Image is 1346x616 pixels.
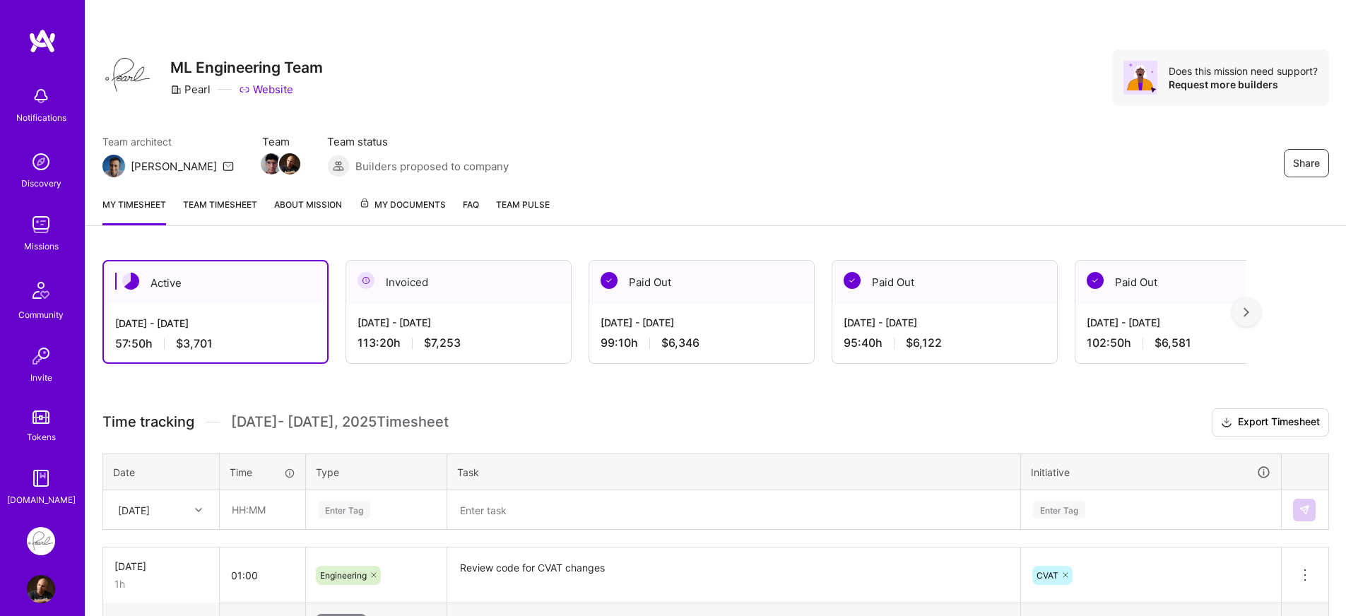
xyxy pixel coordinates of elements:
[24,239,59,254] div: Missions
[27,464,55,492] img: guide book
[1284,149,1329,177] button: Share
[601,315,803,330] div: [DATE] - [DATE]
[1123,61,1157,95] img: Avatar
[496,197,550,225] a: Team Pulse
[589,261,814,304] div: Paid Out
[170,82,211,97] div: Pearl
[27,575,55,603] img: User Avatar
[1212,408,1329,437] button: Export Timesheet
[832,261,1057,304] div: Paid Out
[358,315,560,330] div: [DATE] - [DATE]
[220,491,305,528] input: HH:MM
[447,454,1021,490] th: Task
[27,211,55,239] img: teamwork
[1033,499,1085,521] div: Enter Tag
[170,84,182,95] i: icon CompanyGray
[170,59,323,76] h3: ML Engineering Team
[16,110,66,125] div: Notifications
[30,370,52,385] div: Invite
[103,454,220,490] th: Date
[102,134,234,149] span: Team architect
[23,527,59,555] a: Pearl: ML Engineering Team
[27,82,55,110] img: bell
[359,197,446,213] span: My Documents
[115,336,316,351] div: 57:50 h
[1169,78,1318,91] div: Request more builders
[844,336,1046,350] div: 95:40 h
[1221,415,1232,430] i: icon Download
[27,342,55,370] img: Invite
[306,454,447,490] th: Type
[262,152,281,176] a: Team Member Avatar
[1293,156,1320,170] span: Share
[906,336,942,350] span: $6,122
[230,465,295,480] div: Time
[463,197,479,225] a: FAQ
[102,413,194,431] span: Time tracking
[18,307,64,322] div: Community
[359,197,446,225] a: My Documents
[1299,504,1310,516] img: Submit
[279,153,300,174] img: Team Member Avatar
[1087,336,1289,350] div: 102:50 h
[358,336,560,350] div: 113:20 h
[261,153,282,174] img: Team Member Avatar
[21,176,61,191] div: Discovery
[114,576,208,591] div: 1h
[1169,64,1318,78] div: Does this mission need support?
[102,197,166,225] a: My timesheet
[424,336,461,350] span: $7,253
[220,557,305,594] input: HH:MM
[844,272,861,289] img: Paid Out
[346,261,571,304] div: Invoiced
[27,527,55,555] img: Pearl: ML Engineering Team
[24,273,58,307] img: Community
[102,155,125,177] img: Team Architect
[1087,315,1289,330] div: [DATE] - [DATE]
[27,148,55,176] img: discovery
[231,413,449,431] span: [DATE] - [DATE] , 2025 Timesheet
[320,570,367,581] span: Engineering
[449,549,1019,602] textarea: Review code for CVAT changes
[1244,307,1249,317] img: right
[1075,261,1300,304] div: Paid Out
[122,273,139,290] img: Active
[318,499,370,521] div: Enter Tag
[358,272,374,289] img: Invoiced
[1037,570,1058,581] span: CVAT
[327,155,350,177] img: Builders proposed to company
[239,82,293,97] a: Website
[27,430,56,444] div: Tokens
[496,199,550,210] span: Team Pulse
[118,502,150,517] div: [DATE]
[601,336,803,350] div: 99:10 h
[102,49,153,100] img: Company Logo
[223,160,234,172] i: icon Mail
[661,336,699,350] span: $6,346
[131,159,217,174] div: [PERSON_NAME]
[28,28,57,54] img: logo
[327,134,509,149] span: Team status
[1087,272,1104,289] img: Paid Out
[1031,464,1271,480] div: Initiative
[355,159,509,174] span: Builders proposed to company
[183,197,257,225] a: Team timesheet
[23,575,59,603] a: User Avatar
[33,410,49,424] img: tokens
[115,316,316,331] div: [DATE] - [DATE]
[114,559,208,574] div: [DATE]
[601,272,618,289] img: Paid Out
[274,197,342,225] a: About Mission
[7,492,76,507] div: [DOMAIN_NAME]
[104,261,327,304] div: Active
[176,336,213,351] span: $3,701
[281,152,299,176] a: Team Member Avatar
[844,315,1046,330] div: [DATE] - [DATE]
[195,507,202,514] i: icon Chevron
[1155,336,1191,350] span: $6,581
[262,134,299,149] span: Team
